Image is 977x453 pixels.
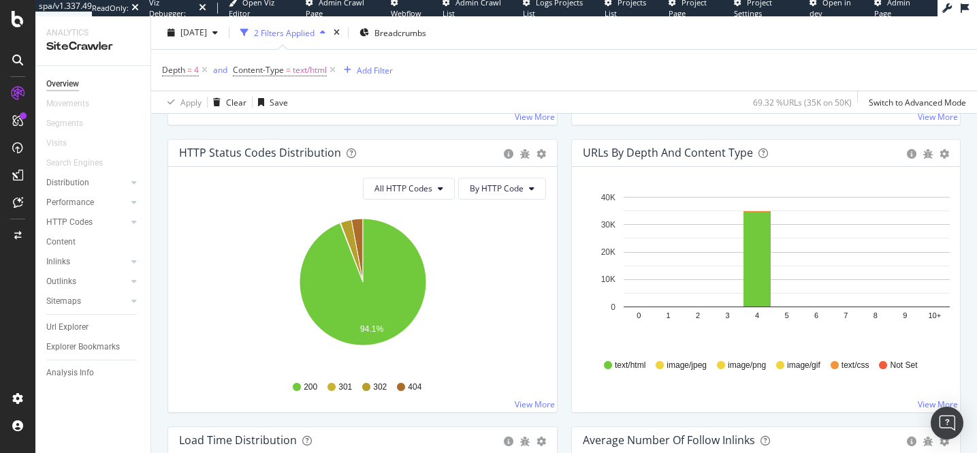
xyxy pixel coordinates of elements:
div: bug [520,437,530,446]
button: By HTTP Code [458,178,546,200]
button: and [213,63,227,76]
div: gear [536,437,546,446]
div: Distribution [46,176,89,190]
div: Segments [46,116,83,131]
span: 2025 Sep. 29th [180,27,207,38]
div: HTTP Status Codes Distribution [179,146,341,159]
a: View More [515,399,555,410]
button: Add Filter [338,62,393,78]
span: text/html [293,61,327,80]
span: 301 [338,381,352,393]
div: HTTP Codes [46,215,93,230]
svg: A chart. [179,210,546,369]
div: times [331,26,342,40]
div: Explorer Bookmarks [46,340,120,354]
div: Overview [46,77,79,91]
button: Clear [208,91,246,113]
span: = [187,64,192,76]
a: Performance [46,196,127,210]
button: Breadcrumbs [354,22,432,44]
div: SiteCrawler [46,39,140,54]
div: Load Time Distribution [179,433,297,447]
a: Overview [46,77,141,91]
a: Visits [46,136,80,151]
div: Outlinks [46,275,76,289]
div: gear [940,149,949,159]
button: 2 Filters Applied [235,22,331,44]
span: Webflow [391,8,421,18]
text: 40K [600,193,615,202]
div: Inlinks [46,255,70,269]
a: Sitemaps [46,294,127,309]
button: [DATE] [162,22,223,44]
div: circle-info [504,437,513,446]
div: Url Explorer [46,320,89,334]
text: 6 [814,311,818,319]
span: image/gif [787,360,820,371]
div: gear [536,149,546,159]
a: Content [46,235,141,249]
a: View More [918,111,958,123]
div: ReadOnly: [92,3,129,14]
div: circle-info [907,437,916,446]
a: Inlinks [46,255,127,269]
div: 2 Filters Applied [254,27,315,38]
button: Switch to Advanced Mode [863,91,966,113]
a: Movements [46,97,103,111]
div: 69.32 % URLs ( 35K on 50K ) [753,96,852,108]
text: 8 [873,311,877,319]
a: HTTP Codes [46,215,127,230]
div: bug [923,149,933,159]
div: and [213,64,227,76]
span: All HTTP Codes [374,183,432,194]
span: 404 [408,381,421,393]
text: 5 [784,311,788,319]
text: 4 [754,311,758,319]
span: 302 [373,381,387,393]
text: 0 [611,302,615,312]
text: 10+ [928,311,941,319]
span: image/png [728,360,766,371]
a: Distribution [46,176,127,190]
span: By HTTP Code [470,183,524,194]
div: Content [46,235,76,249]
a: View More [515,111,555,123]
a: Explorer Bookmarks [46,340,141,354]
span: 4 [194,61,199,80]
text: 2 [696,311,700,319]
span: text/css [842,360,869,371]
span: image/jpeg [667,360,707,371]
text: 0 [637,311,641,319]
div: Performance [46,196,94,210]
text: 20K [600,247,615,257]
div: Save [270,96,288,108]
div: Open Intercom Messenger [931,407,963,439]
text: 30K [600,220,615,230]
div: Visits [46,136,67,151]
div: Movements [46,97,89,111]
div: Analytics [46,27,140,39]
span: Content-Type [233,64,284,76]
button: Save [253,91,288,113]
span: 200 [304,381,317,393]
span: = [286,64,291,76]
div: gear [940,437,949,446]
text: 7 [844,311,848,319]
a: View More [918,399,958,410]
span: text/html [615,360,645,371]
div: Average Number of Follow Inlinks [583,433,755,447]
div: bug [923,437,933,446]
a: Outlinks [46,275,127,289]
div: Analysis Info [46,366,94,380]
a: Analysis Info [46,366,141,380]
div: Clear [226,96,246,108]
a: Search Engines [46,156,116,170]
div: Switch to Advanced Mode [869,96,966,108]
span: Breadcrumbs [374,27,426,38]
span: Not Set [890,360,917,371]
div: Apply [180,96,202,108]
div: Sitemaps [46,294,81,309]
svg: A chart. [583,189,950,347]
